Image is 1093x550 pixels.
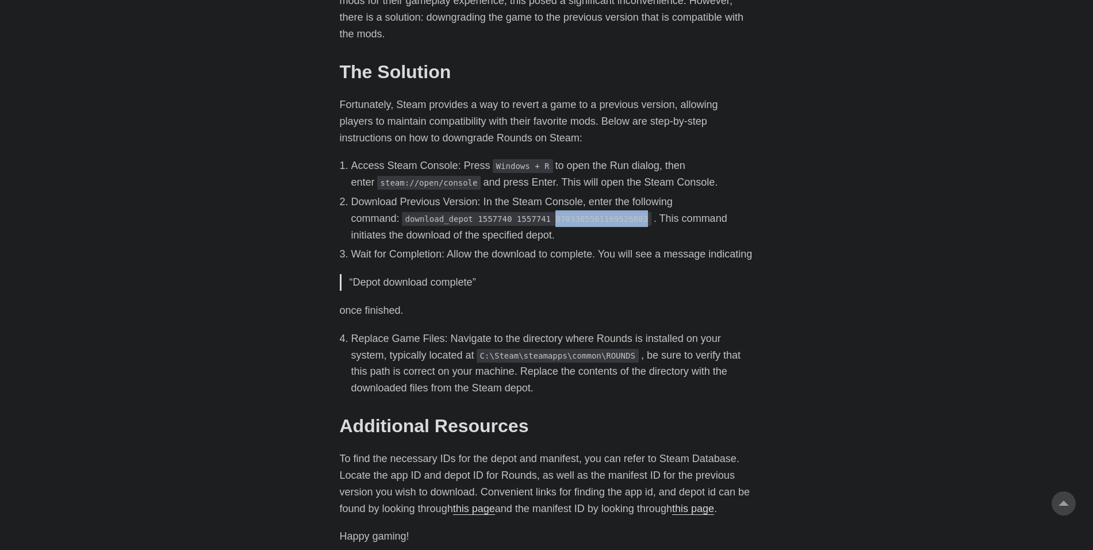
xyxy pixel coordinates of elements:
li: Access Steam Console: Press to open the Run dialog, then enter and press Enter. This will open th... [351,157,754,191]
a: this page [672,503,714,514]
code: C:\Steam\steamapps\common\ROUNDS [477,349,639,363]
a: this page [453,503,495,514]
li: Wait for Completion: Allow the download to complete. You will see a message indicating [351,246,754,263]
code: download_depot 1557740 1557741 8703385561169526803 [402,212,651,226]
a: go to top [1052,491,1076,516]
code: steam://open/console [377,176,481,190]
h2: Additional Resources [340,415,754,437]
p: To find the necessary IDs for the depot and manifest, you can refer to Steam Database. Locate the... [340,451,754,517]
p: Fortunately, Steam provides a way to revert a game to a previous version, allowing players to mai... [340,97,754,146]
p: once finished. [340,302,754,319]
li: Download Previous Version: In the Steam Console, enter the following command: . This command init... [351,194,754,243]
code: Windows + R [493,159,553,173]
li: Replace Game Files: Navigate to the directory where Rounds is installed on your system, typically... [351,330,754,397]
p: Happy gaming! [340,528,754,545]
h2: The Solution [340,61,754,83]
p: “Depot download complete” [350,274,746,291]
